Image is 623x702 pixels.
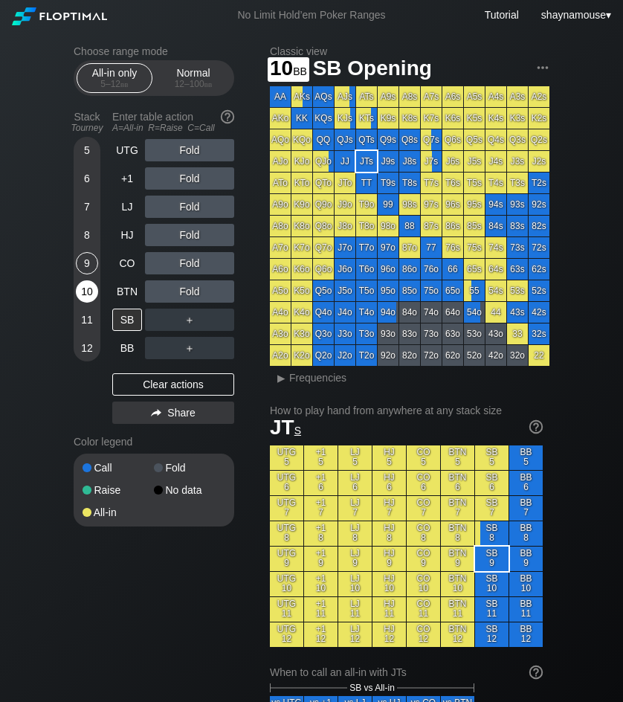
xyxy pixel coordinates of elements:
div: All-in only [80,64,149,92]
div: J8s [399,151,420,172]
div: UTG 11 [270,597,303,622]
div: CO 12 [407,622,440,647]
div: 65o [442,280,463,301]
div: J3s [507,151,528,172]
div: K6s [442,108,463,129]
span: bb [204,79,213,89]
div: 99 [378,194,398,215]
div: UTG 12 [270,622,303,647]
div: ▾ [538,7,613,23]
div: HJ 11 [372,597,406,622]
div: LJ 5 [338,445,372,470]
div: BB 10 [509,572,543,596]
div: A7s [421,86,442,107]
div: SB 5 [475,445,509,470]
a: Tutorial [485,9,519,21]
div: K9s [378,108,398,129]
div: J6s [442,151,463,172]
div: LJ 7 [338,496,372,521]
div: 97o [378,237,398,258]
div: SB 10 [475,572,509,596]
span: bb [293,62,307,78]
div: T8s [399,173,420,193]
div: 94o [378,302,398,323]
div: QJs [335,129,355,150]
div: HJ 12 [372,622,406,647]
div: ＋ [145,309,234,331]
div: KTs [356,108,377,129]
div: JTo [335,173,355,193]
div: BTN [112,280,142,303]
div: T3s [507,173,528,193]
div: 63s [507,259,528,280]
div: K4s [485,108,506,129]
div: ATo [270,173,291,193]
div: 98o [378,216,398,236]
div: QTo [313,173,334,193]
div: 6 [76,167,98,190]
div: 10 [76,280,98,303]
img: help.32db89a4.svg [528,419,544,435]
div: Fold [145,224,234,246]
div: 82s [529,216,549,236]
div: J2s [529,151,549,172]
div: BB 7 [509,496,543,521]
div: 5 – 12 [83,79,146,89]
div: 42s [529,302,549,323]
div: Q8s [399,129,420,150]
div: A7o [270,237,291,258]
div: JJ [335,151,355,172]
div: 94s [485,194,506,215]
div: LJ 9 [338,547,372,571]
div: 52o [464,345,485,366]
div: AJo [270,151,291,172]
div: BTN 11 [441,597,474,622]
div: 64s [485,259,506,280]
div: 9 [76,252,98,274]
div: Fold [145,196,234,218]
div: BB 6 [509,471,543,495]
div: 74s [485,237,506,258]
div: T9s [378,173,398,193]
div: J8o [335,216,355,236]
div: BB 8 [509,521,543,546]
img: share.864f2f62.svg [151,409,161,417]
div: BTN 12 [441,622,474,647]
div: Q4o [313,302,334,323]
div: 5 [76,139,98,161]
div: 92s [529,194,549,215]
div: A4s [485,86,506,107]
div: Share [112,402,234,424]
div: CO 6 [407,471,440,495]
div: T7o [356,237,377,258]
div: Q4s [485,129,506,150]
div: 86o [399,259,420,280]
div: JTs [356,151,377,172]
div: Q8o [313,216,334,236]
div: BTN 9 [441,547,474,571]
div: Normal [159,64,227,92]
div: All-in [83,507,154,518]
div: K2o [291,345,312,366]
div: ＋ [145,337,234,359]
div: Fold [145,167,234,190]
div: J4s [485,151,506,172]
div: 12 [76,337,98,359]
div: Call [83,463,154,473]
h2: Choose range mode [74,45,234,57]
div: J9o [335,194,355,215]
span: JT [270,416,301,439]
div: A2s [529,86,549,107]
div: Clear actions [112,373,234,396]
div: ATs [356,86,377,107]
div: K8o [291,216,312,236]
div: SB 6 [475,471,509,495]
div: Q3o [313,323,334,344]
div: Q6o [313,259,334,280]
div: +1 [112,167,142,190]
div: AKo [270,108,291,129]
div: 8 [76,224,98,246]
div: 73s [507,237,528,258]
div: J3o [335,323,355,344]
div: QQ [313,129,334,150]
